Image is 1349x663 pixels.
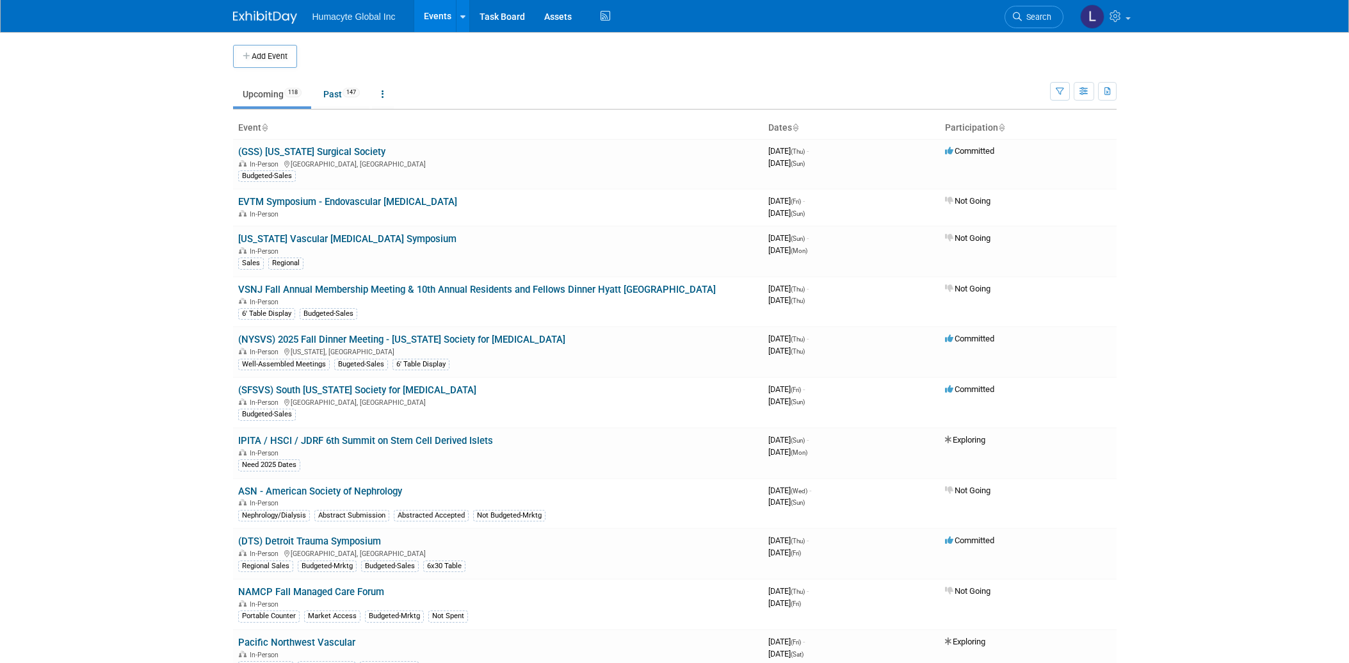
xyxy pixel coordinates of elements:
[768,233,809,243] span: [DATE]
[791,247,807,254] span: (Mon)
[791,210,805,217] span: (Sun)
[250,600,282,609] span: In-Person
[250,398,282,407] span: In-Person
[768,158,805,168] span: [DATE]
[239,398,246,405] img: In-Person Event
[238,284,716,295] a: VSNJ Fall Annual Membership Meeting & 10th Annual Residents and Fellows Dinner Hyatt [GEOGRAPHIC_...
[791,235,805,242] span: (Sun)
[238,486,402,497] a: ASN - American Society of Nephrology
[238,586,384,598] a: NAMCP Fall Managed Care Forum
[239,499,246,505] img: In-Person Event
[791,148,805,155] span: (Thu)
[940,117,1117,139] th: Participation
[768,295,805,305] span: [DATE]
[238,196,457,208] a: EVTM Symposium - Endovascular [MEDICAL_DATA]
[261,122,268,133] a: Sort by Event Name
[807,536,809,545] span: -
[233,117,763,139] th: Event
[298,561,357,572] div: Budgeted-Mrktg
[238,637,355,648] a: Pacific Northwest Vascular
[768,146,809,156] span: [DATE]
[239,247,246,254] img: In-Person Event
[803,196,805,206] span: -
[233,45,297,68] button: Add Event
[238,510,310,521] div: Nephrology/Dialysis
[239,210,246,217] img: In-Person Event
[768,637,805,646] span: [DATE]
[314,82,369,106] a: Past147
[365,610,424,622] div: Budgeted-Mrktg
[233,82,311,106] a: Upcoming118
[791,487,807,495] span: (Wed)
[768,384,805,394] span: [DATE]
[791,537,805,544] span: (Thu)
[791,550,801,557] span: (Fri)
[428,610,468,622] div: Not Spent
[768,245,807,255] span: [DATE]
[238,435,493,446] a: IPITA / HSCI / JDRF 6th Summit on Stem Cell Derived Islets
[791,286,805,293] span: (Thu)
[791,386,801,393] span: (Fri)
[1022,12,1051,22] span: Search
[250,651,282,659] span: In-Person
[768,334,809,343] span: [DATE]
[945,637,985,646] span: Exploring
[768,486,811,495] span: [DATE]
[238,170,296,182] div: Budgeted-Sales
[238,258,264,269] div: Sales
[239,651,246,657] img: In-Person Event
[807,334,809,343] span: -
[238,548,758,558] div: [GEOGRAPHIC_DATA], [GEOGRAPHIC_DATA]
[334,359,388,370] div: Bugeted-Sales
[768,397,805,406] span: [DATE]
[803,637,805,646] span: -
[238,233,456,245] a: [US_STATE] Vascular [MEDICAL_DATA] Symposium
[792,122,798,133] a: Sort by Start Date
[809,486,811,495] span: -
[768,598,801,608] span: [DATE]
[238,359,330,370] div: Well-Assembled Meetings
[239,550,246,556] img: In-Person Event
[807,146,809,156] span: -
[768,497,805,507] span: [DATE]
[768,346,805,356] span: [DATE]
[768,284,809,293] span: [DATE]
[1080,4,1104,29] img: Linda Hamilton
[945,196,990,206] span: Not Going
[791,336,805,343] span: (Thu)
[473,510,545,521] div: Not Budgeted-Mrktg
[768,196,805,206] span: [DATE]
[250,298,282,306] span: In-Person
[791,588,805,595] span: (Thu)
[803,384,805,394] span: -
[945,435,985,445] span: Exploring
[945,146,994,156] span: Committed
[239,600,246,607] img: In-Person Event
[768,435,809,445] span: [DATE]
[423,561,465,572] div: 6x30 Table
[945,586,990,596] span: Not Going
[392,359,449,370] div: 6' Table Display
[238,536,381,547] a: (DTS) Detroit Trauma Symposium
[238,397,758,407] div: [GEOGRAPHIC_DATA], [GEOGRAPHIC_DATA]
[250,247,282,256] span: In-Person
[312,12,396,22] span: Humacyte Global Inc
[945,384,994,394] span: Committed
[791,600,801,607] span: (Fri)
[791,398,805,405] span: (Sun)
[768,208,805,218] span: [DATE]
[807,586,809,596] span: -
[1005,6,1063,28] a: Search
[300,308,357,320] div: Budgeted-Sales
[791,651,804,658] span: (Sat)
[304,610,360,622] div: Market Access
[945,334,994,343] span: Committed
[791,348,805,355] span: (Thu)
[238,346,758,356] div: [US_STATE], [GEOGRAPHIC_DATA]
[239,449,246,455] img: In-Person Event
[238,459,300,471] div: Need 2025 Dates
[807,435,809,445] span: -
[238,158,758,168] div: [GEOGRAPHIC_DATA], [GEOGRAPHIC_DATA]
[791,449,807,456] span: (Mon)
[284,88,302,97] span: 118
